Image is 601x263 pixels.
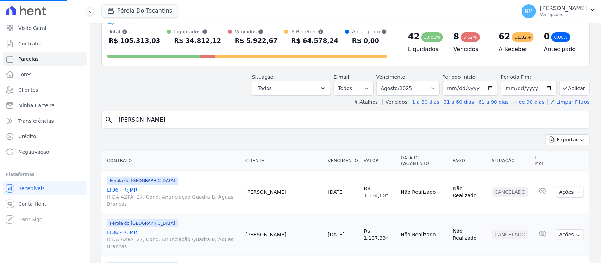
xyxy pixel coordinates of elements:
[492,187,528,197] div: Cancelado
[6,170,84,179] div: Plataformas
[101,4,178,18] button: Pérola Do Tocantins
[109,35,161,46] div: R$ 105.313,03
[3,83,87,97] a: Clientes
[3,52,87,66] a: Parcelas
[499,31,511,42] div: 62
[235,35,277,46] div: R$ 5.922,67
[559,81,590,96] button: Aplicar
[243,213,325,256] td: [PERSON_NAME]
[3,197,87,211] a: Conta Hent
[107,177,178,185] span: Pérola do [GEOGRAPHIC_DATA]
[18,148,49,155] span: Negativação
[18,56,39,63] span: Parcelas
[540,5,587,12] p: [PERSON_NAME]
[412,99,439,105] a: 1 a 30 dias
[235,28,277,35] div: Vencidos
[3,21,87,35] a: Visão Geral
[107,186,240,207] a: LT36 - R:JMRR DA AZPA, 27, Cond. Anunciação Quadra B, Aguas Brancas
[544,31,550,42] div: 0
[107,193,240,207] span: R DA AZPA, 27, Cond. Anunciação Quadra B, Aguas Brancas
[291,28,338,35] div: A Receber
[461,32,480,42] div: 5,62%
[421,32,443,42] div: 33,06%
[258,84,272,92] span: Todos
[174,28,221,35] div: Liquidados
[453,31,459,42] div: 8
[501,73,557,81] label: Período Fim:
[512,32,534,42] div: 61,32%
[408,45,442,53] h4: Liquidados
[450,151,489,171] th: Pago
[489,151,532,171] th: Situação
[551,32,570,42] div: 0,00%
[18,133,36,140] span: Crédito
[18,25,46,32] span: Visão Geral
[361,171,398,213] td: R$ 1.134,60
[114,113,587,127] input: Buscar por nome do lote ou do cliente
[105,116,113,124] i: search
[3,145,87,159] a: Negativação
[18,86,38,94] span: Clientes
[478,99,509,105] a: 61 a 90 dias
[325,151,361,171] th: Vencimento
[450,171,489,213] td: Não Realizado
[243,171,325,213] td: [PERSON_NAME]
[547,99,590,105] a: ✗ Limpar Filtros
[545,134,590,145] button: Exportar
[101,151,243,171] th: Contrato
[525,9,533,14] span: NM
[382,99,409,105] label: Vencidos:
[398,171,450,213] td: Não Realizado
[3,114,87,128] a: Transferências
[556,229,584,240] button: Ações
[408,31,420,42] div: 42
[328,232,344,237] a: [DATE]
[352,28,387,35] div: Antecipado
[354,99,378,105] label: ↯ Atalhos
[352,35,387,46] div: R$ 0,00
[453,45,488,53] h4: Vencidos
[18,71,32,78] span: Lotes
[243,151,325,171] th: Cliente
[376,74,407,80] label: Vencimento:
[18,185,45,192] span: Recebíveis
[516,1,601,21] button: NM [PERSON_NAME] Ver opções
[3,68,87,82] a: Lotes
[361,151,398,171] th: Valor
[18,200,46,207] span: Conta Hent
[291,35,338,46] div: R$ 64.578,24
[492,230,528,239] div: Cancelado
[450,213,489,256] td: Não Realizado
[513,99,545,105] a: + de 90 dias
[398,213,450,256] td: Não Realizado
[18,117,54,124] span: Transferências
[361,213,398,256] td: R$ 1.137,33
[334,74,351,80] label: E-mail:
[3,98,87,113] a: Minha Carteira
[443,74,477,80] label: Período Inicío:
[540,12,587,18] p: Ver opções
[556,187,584,198] button: Ações
[18,40,42,47] span: Contratos
[398,151,450,171] th: Data de Pagamento
[252,81,331,96] button: Todos
[107,219,178,227] span: Pérola do [GEOGRAPHIC_DATA]
[444,99,474,105] a: 31 a 60 dias
[109,28,161,35] div: Total
[174,35,221,46] div: R$ 34.812,12
[107,236,240,250] span: R DA AZPA, 27, Cond. Anunciação Quadra B, Aguas Brancas
[499,45,533,53] h4: A Receber
[3,37,87,51] a: Contratos
[328,189,344,195] a: [DATE]
[544,45,578,53] h4: Antecipado
[18,102,55,109] span: Minha Carteira
[3,181,87,195] a: Recebíveis
[3,129,87,143] a: Crédito
[107,229,240,250] a: LT36 - R:JMRR DA AZPA, 27, Cond. Anunciação Quadra B, Aguas Brancas
[252,74,275,80] label: Situação:
[532,151,553,171] th: E-mail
